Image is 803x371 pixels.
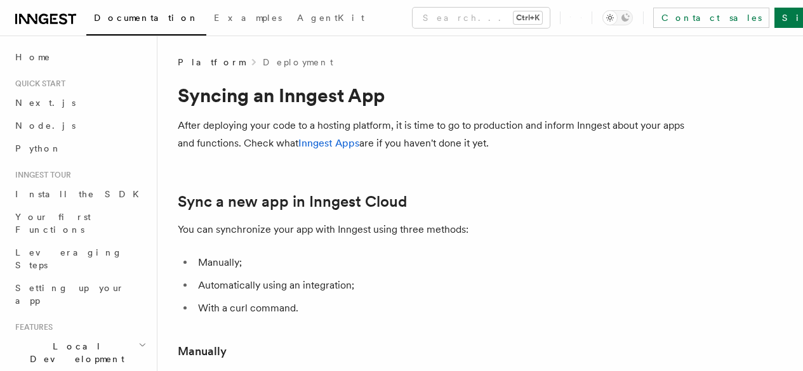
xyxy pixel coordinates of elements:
[10,340,138,365] span: Local Development
[10,277,149,312] a: Setting up your app
[178,117,686,152] p: After deploying your code to a hosting platform, it is time to go to production and inform Innges...
[15,98,76,108] span: Next.js
[15,247,123,270] span: Leveraging Steps
[15,212,91,235] span: Your first Functions
[10,137,149,160] a: Python
[15,51,51,63] span: Home
[178,56,245,68] span: Platform
[178,342,227,360] a: Manually
[10,322,53,332] span: Features
[10,114,149,137] a: Node.js
[10,183,149,205] a: Install the SDK
[194,254,686,271] li: Manually;
[653,8,769,28] a: Contact sales
[178,193,407,211] a: Sync a new app in Inngest Cloud
[10,46,149,68] a: Home
[214,13,282,23] span: Examples
[514,11,542,24] kbd: Ctrl+K
[298,137,359,149] a: Inngest Apps
[10,79,65,89] span: Quick start
[194,277,686,294] li: Automatically using an integration;
[10,205,149,241] a: Your first Functions
[86,4,206,36] a: Documentation
[10,335,149,370] button: Local Development
[178,84,686,107] h1: Syncing an Inngest App
[10,241,149,277] a: Leveraging Steps
[263,56,333,68] a: Deployment
[10,91,149,114] a: Next.js
[194,299,686,317] li: With a curl command.
[206,4,289,34] a: Examples
[15,189,147,199] span: Install the SDK
[94,13,199,23] span: Documentation
[15,143,62,153] span: Python
[10,170,71,180] span: Inngest tour
[15,283,124,306] span: Setting up your app
[15,120,76,131] span: Node.js
[178,221,686,238] p: You can synchronize your app with Inngest using three methods:
[289,4,372,34] a: AgentKit
[413,8,550,28] button: Search...Ctrl+K
[297,13,364,23] span: AgentKit
[602,10,633,25] button: Toggle dark mode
